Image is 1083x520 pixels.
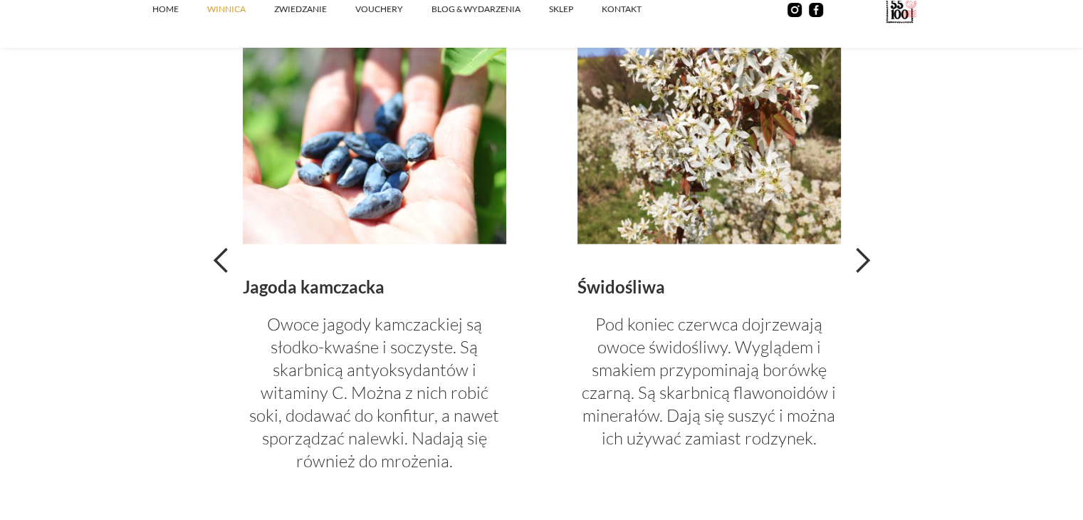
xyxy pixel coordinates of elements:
p: Pod koniec czerwca dojrzewają owoce świdośliwy. Wyglądem i smakiem przypominają borówkę czarną. S... [577,313,841,449]
div: Jagoda kamczacka [243,279,506,296]
p: Owoce jagody kamczackiej są słodko-kwaśne i soczyste. Są skarbnicą antyoksydantów i witaminy C. M... [243,313,506,472]
div: Świdośliwa [577,279,841,296]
